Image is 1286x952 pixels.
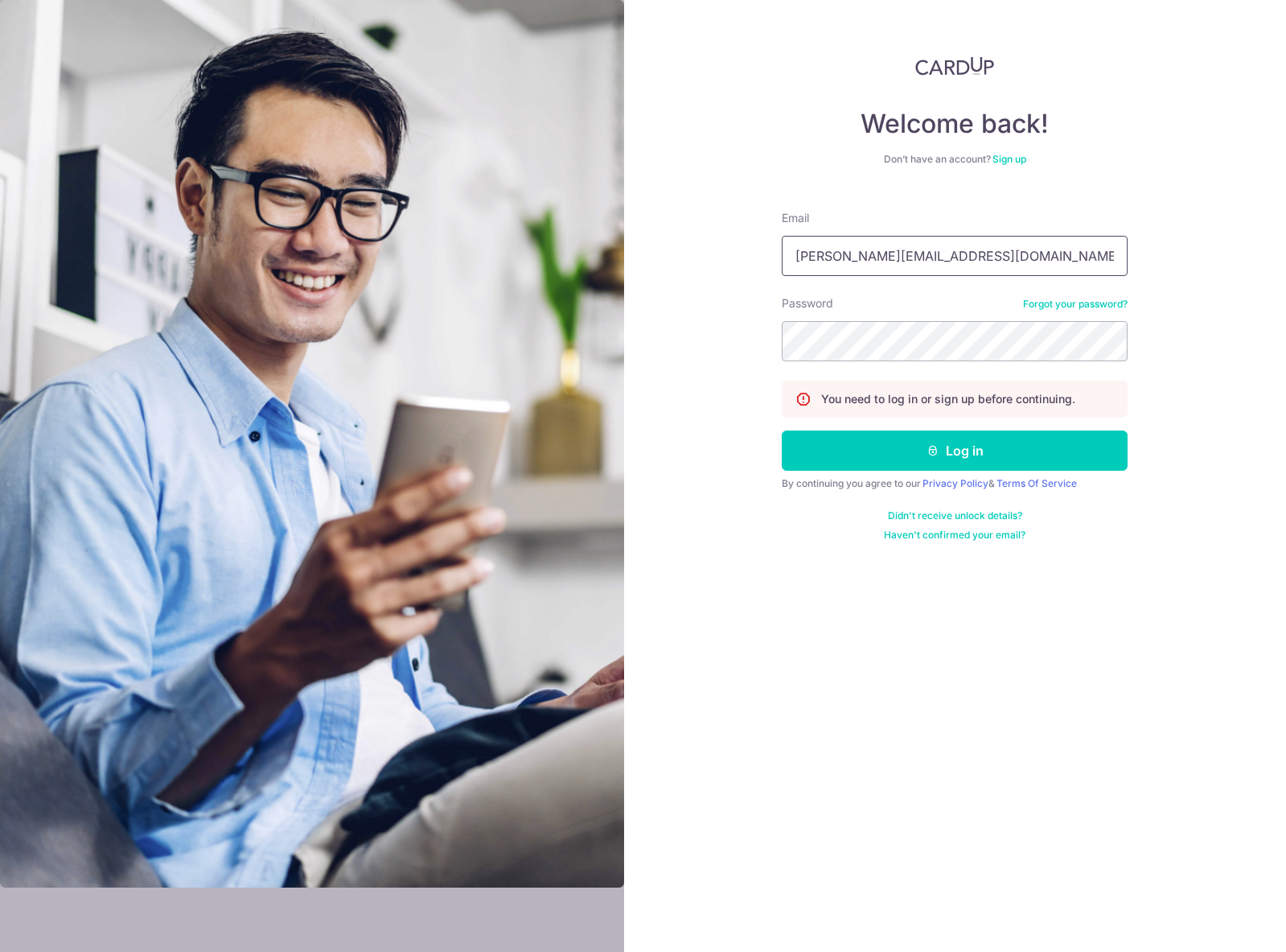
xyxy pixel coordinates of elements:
[821,391,1075,407] p: You need to log in or sign up before continuing.
[782,108,1128,140] h4: Welcome back!
[915,56,994,76] img: CardUp Logo
[996,477,1077,489] a: Terms Of Service
[884,529,1025,542] a: Haven't confirmed your email?
[782,236,1128,276] input: Enter your Email
[888,509,1022,522] a: Didn't receive unlock details?
[992,153,1026,165] a: Sign up
[782,153,1128,166] div: Don’t have an account?
[782,477,1128,490] div: By continuing you agree to our &
[922,477,988,489] a: Privacy Policy
[782,431,1128,471] button: Log in
[782,210,809,226] label: Email
[1023,298,1128,311] a: Forgot your password?
[782,295,833,311] label: Password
